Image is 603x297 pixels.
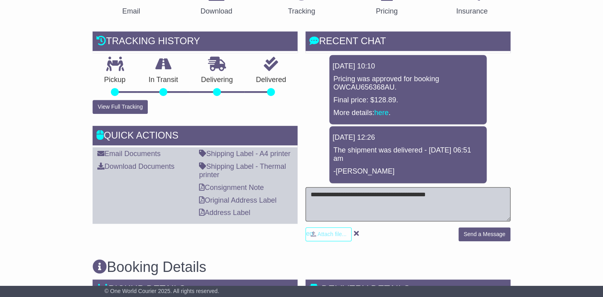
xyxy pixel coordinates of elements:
[199,209,250,217] a: Address Label
[189,76,244,84] p: Delivering
[332,62,483,71] div: [DATE] 10:10
[376,6,398,17] div: Pricing
[199,184,264,191] a: Consignment Note
[333,96,483,105] p: Final price: $128.89.
[456,6,487,17] div: Insurance
[333,109,483,117] p: More details: .
[199,196,276,204] a: Original Address Label
[93,31,298,53] div: Tracking history
[93,100,148,114] button: View Full Tracking
[137,76,189,84] p: In Transit
[305,31,510,53] div: RECENT CHAT
[333,146,483,163] p: The shipment was delivered - [DATE] 06:51 am
[458,227,510,241] button: Send a Message
[374,109,388,117] a: here
[93,126,298,147] div: Quick Actions
[93,259,510,275] h3: Booking Details
[244,76,298,84] p: Delivered
[122,6,140,17] div: Email
[199,162,286,179] a: Shipping Label - Thermal printer
[333,75,483,92] p: Pricing was approved for booking OWCAU656368AU.
[333,167,483,176] p: -[PERSON_NAME]
[332,133,483,142] div: [DATE] 12:26
[93,76,137,84] p: Pickup
[201,6,232,17] div: Download
[97,162,174,170] a: Download Documents
[104,288,219,294] span: © One World Courier 2025. All rights reserved.
[97,150,160,158] a: Email Documents
[199,150,290,158] a: Shipping Label - A4 printer
[288,6,315,17] div: Tracking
